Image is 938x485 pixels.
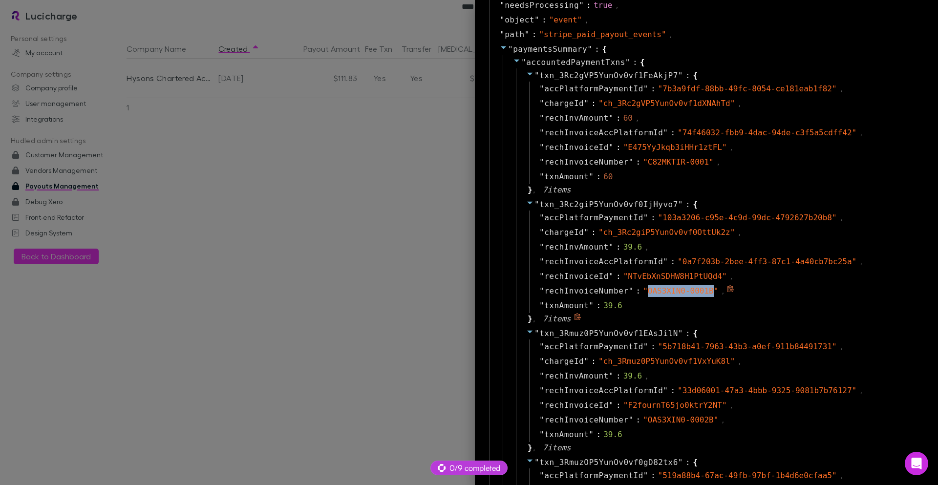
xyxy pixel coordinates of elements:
span: " ch_3Rmuz0P5YunOv0vf1VxYuK8l " [598,357,735,366]
span: " [539,84,544,93]
span: " [539,128,544,137]
span: , [533,444,536,453]
span: " 5b718b41-7963-43b3-a0ef-911b84491731 " [658,342,837,351]
span: " [539,242,544,252]
span: " [589,430,594,439]
span: : [685,457,690,468]
span: " [539,213,544,222]
span: rechInvoiceAccPlatformId [544,256,663,268]
span: " [525,30,530,39]
span: " [584,357,589,366]
span: : [685,70,690,82]
span: " [534,200,539,209]
span: " [584,99,589,108]
span: " ch_3Rc2gVP5YunOv0vf1dXNAhTd " [598,99,735,108]
span: , [840,214,843,223]
span: " [500,0,505,10]
span: path [505,29,525,41]
span: : [595,43,599,55]
span: " [508,44,513,54]
span: " [539,386,544,395]
span: rechInvAmount [544,241,609,253]
span: : [542,14,547,26]
span: , [859,129,863,138]
span: : [591,98,596,109]
span: " [534,15,539,24]
span: : [616,400,621,411]
span: " [589,172,594,181]
span: : [596,171,601,183]
span: object [505,14,534,26]
span: , [738,229,741,237]
span: " event " [549,15,582,24]
span: } [526,442,533,454]
span: " [678,200,683,209]
span: " [587,44,592,54]
span: " 7b3a9fdf-88bb-49fc-8054-ce181eab1f82 " [658,84,837,93]
span: " [678,458,683,467]
span: " [521,58,526,67]
span: " 103a3206-c95e-4c9d-99dc-4792627b20b8 " [658,213,837,222]
span: " [539,286,544,295]
span: : [616,112,621,124]
span: , [585,16,588,25]
span: , [859,258,863,267]
span: " [584,228,589,237]
span: { [693,70,698,82]
span: " stripe_paid_payout_events " [539,30,666,39]
span: rechInvoiceNumber [544,285,628,297]
span: " [539,113,544,123]
div: 60 [603,171,613,183]
span: " [500,15,505,24]
span: " [539,143,544,152]
span: accPlatformPaymentId [544,470,643,482]
span: { [640,57,645,68]
span: chargeId [544,227,584,238]
span: accountedPaymentTxns [526,58,625,67]
span: " [609,113,614,123]
div: 60 [623,112,633,124]
span: " [609,143,614,152]
span: : [596,300,601,312]
span: , [669,31,673,40]
div: Open Intercom Messenger [905,452,928,475]
span: " [539,301,544,310]
span: " [609,401,614,410]
span: " [643,471,648,480]
span: , [636,114,639,123]
span: , [840,85,843,94]
span: " [539,471,544,480]
span: , [615,1,618,10]
span: } [526,184,533,196]
span: " [579,0,584,10]
span: accPlatformPaymentId [544,212,643,224]
span: " [678,71,683,80]
span: rechInvoiceNumber [544,156,628,168]
span: { [693,328,698,339]
span: txnAmount [544,429,589,441]
span: " [539,415,544,424]
span: : [616,271,621,282]
span: : [616,241,621,253]
span: " OAS3XIN0-0002B " [643,415,718,424]
span: , [721,287,725,296]
span: accPlatformPaymentId [544,83,643,95]
span: txn_3RmuzOP5YunOv0vf0gD82tx6 [539,458,678,467]
span: : [651,83,656,95]
span: " [625,58,630,67]
div: 39.6 [603,300,622,312]
span: " [500,30,505,39]
span: rechInvoiceNumber [544,414,628,426]
span: , [533,186,536,195]
span: " [534,71,539,80]
span: " NTvEbXnSDHW8H1PtUQd4 " [623,272,727,281]
span: : [633,57,638,68]
span: : [685,328,690,339]
span: : [532,29,537,41]
span: { [602,43,607,55]
span: , [721,416,725,425]
span: " [628,157,633,167]
span: " [539,157,544,167]
span: : [636,285,641,297]
span: Copy to clipboard [574,313,583,325]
